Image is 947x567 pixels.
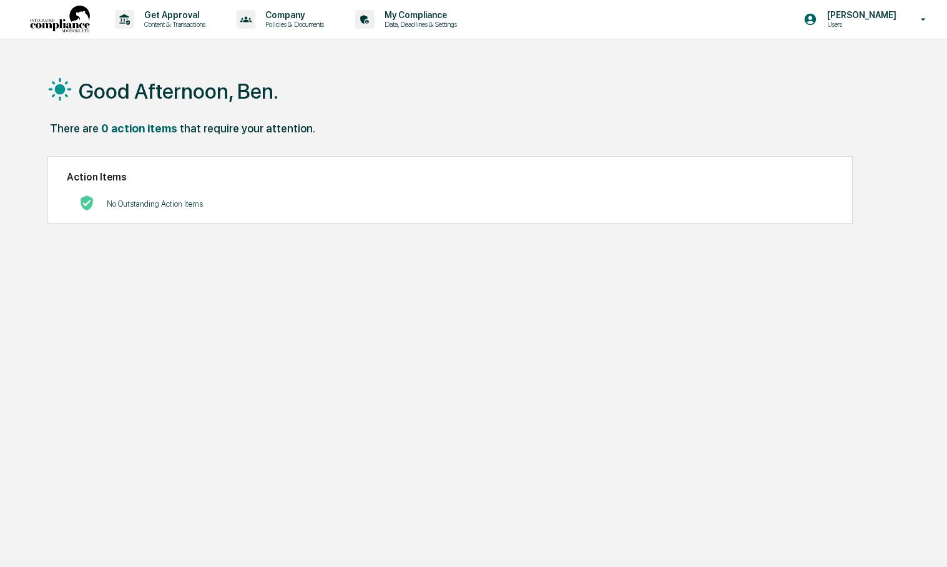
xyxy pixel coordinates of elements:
p: [PERSON_NAME] [817,10,903,20]
h2: Action Items [67,171,834,183]
h1: Good Afternoon, Ben. [79,79,278,104]
p: My Compliance [375,10,463,20]
img: logo [30,6,90,34]
p: Company [255,10,330,20]
p: Get Approval [134,10,212,20]
div: that require your attention. [180,122,315,135]
div: 0 action items [101,122,177,135]
img: No Actions logo [79,195,94,210]
p: Data, Deadlines & Settings [375,20,463,29]
p: No Outstanding Action Items [107,199,203,209]
div: There are [50,122,99,135]
p: Users [817,20,903,29]
p: Policies & Documents [255,20,330,29]
p: Content & Transactions [134,20,212,29]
